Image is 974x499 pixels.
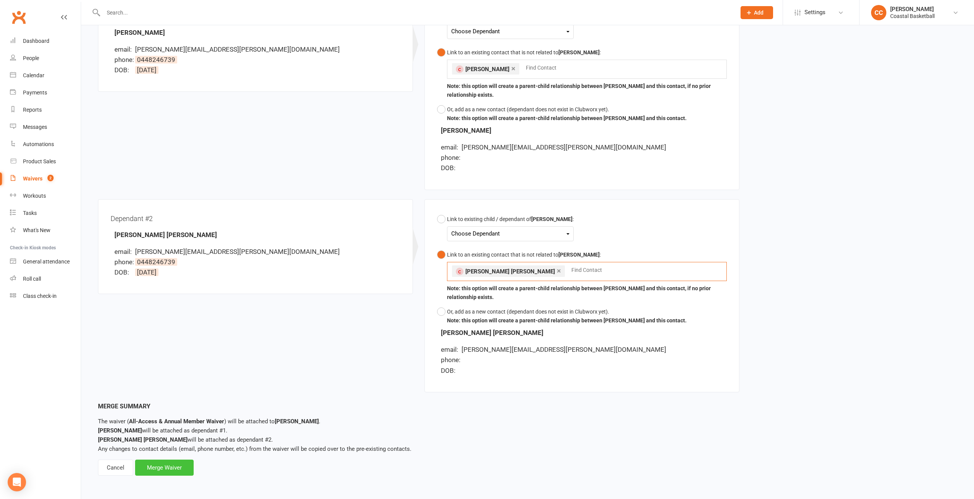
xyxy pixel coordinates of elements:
span: [PERSON_NAME][EMAIL_ADDRESS][PERSON_NAME][DOMAIN_NAME] [462,143,666,151]
a: Waivers 2 [10,170,81,187]
div: email: [441,345,460,355]
a: Reports [10,101,81,119]
span: 0448246739 [135,258,177,266]
span: [PERSON_NAME][EMAIL_ADDRESS][PERSON_NAME][DOMAIN_NAME] [135,46,340,53]
a: × [557,265,561,277]
button: Link to existing child / dependant of[PERSON_NAME]:Choose Dependant [437,10,574,45]
div: Dependant #2 [111,212,400,225]
div: Product Sales [23,158,56,164]
strong: [PERSON_NAME] [275,418,319,425]
b: Note: this option will create a parent-child relationship between [PERSON_NAME] and this contact,... [447,83,711,98]
button: Link to an existing contact that is not related to[PERSON_NAME]:×[PERSON_NAME] [PERSON_NAME]Note:... [437,247,727,304]
b: [PERSON_NAME] [531,216,573,222]
span: [PERSON_NAME][EMAIL_ADDRESS][PERSON_NAME][DOMAIN_NAME] [462,346,666,353]
strong: [PERSON_NAME] [PERSON_NAME] [114,231,217,239]
span: [PERSON_NAME] [465,66,509,73]
div: Open Intercom Messenger [8,473,26,491]
span: 2 [47,175,54,181]
button: Link to existing child / dependant of[PERSON_NAME]:Choose Dependant [437,212,574,247]
strong: [PERSON_NAME] [PERSON_NAME] [98,436,188,443]
a: Automations [10,136,81,153]
b: [PERSON_NAME] [558,252,600,258]
div: Merge Waiver [135,460,194,476]
strong: [PERSON_NAME] [441,127,491,134]
button: Or, add as a new contact (dependant does not exist in Clubworx yet).Note: this option will create... [437,304,687,328]
div: Choose Dependant [451,26,569,37]
div: email: [441,142,460,153]
span: [DATE] [135,268,158,276]
div: Link to existing child / dependant of : [447,215,574,223]
b: Note: this option will create a parent-child relationship between [PERSON_NAME] and this contact,... [447,285,711,300]
div: email: [114,247,134,257]
a: Workouts [10,187,81,205]
a: What's New [10,222,81,239]
b: Note: this option will create a parent-child relationship between [PERSON_NAME] and this contact. [447,317,687,323]
div: Messages [23,124,47,130]
a: Class kiosk mode [10,288,81,305]
span: Add [754,10,764,16]
div: Link to an existing contact that is not related to : [447,250,727,259]
input: Find Contact [571,265,606,275]
a: Clubworx [9,8,28,27]
div: Merge Summary [98,401,957,411]
div: [PERSON_NAME] [890,6,935,13]
div: CC [871,5,886,20]
div: Tasks [23,210,37,216]
a: × [511,62,516,75]
div: Cancel [98,460,133,476]
b: Note: this option will create a parent-child relationship between [PERSON_NAME] and this contact. [447,115,687,121]
div: phone: [441,355,460,365]
a: Roll call [10,270,81,288]
div: phone: [441,153,460,163]
div: Or, add as a new contact (dependant does not exist in Clubworx yet). [447,307,687,316]
span: [PERSON_NAME][EMAIL_ADDRESS][PERSON_NAME][DOMAIN_NAME] [135,248,340,255]
div: Link to an existing contact that is not related to : [447,48,727,57]
span: Settings [804,4,826,21]
a: Tasks [10,205,81,222]
button: Add [741,6,773,19]
span: The waiver ( ) will be attached to . [98,418,320,425]
div: What's New [23,227,51,233]
div: Choose Dependant [451,229,569,239]
a: General attendance kiosk mode [10,253,81,270]
span: will be attached as dependant #1. [98,427,227,434]
div: DOB: [114,65,134,75]
div: phone: [114,55,134,65]
a: Calendar [10,67,81,84]
strong: [PERSON_NAME] [PERSON_NAME] [441,329,543,336]
strong: All-Access & Annual Member Waiver [129,418,224,425]
div: Reports [23,107,42,113]
div: Calendar [23,72,44,78]
span: 0448246739 [135,56,177,63]
div: People [23,55,39,61]
button: Or, add as a new contact (dependant does not exist in Clubworx yet).Note: this option will create... [437,102,687,125]
a: People [10,50,81,67]
div: phone: [114,257,134,267]
div: Or, add as a new contact (dependant does not exist in Clubworx yet). [447,105,687,114]
span: [DATE] [135,66,158,74]
div: Dashboard [23,38,49,44]
button: Link to an existing contact that is not related to[PERSON_NAME]:×[PERSON_NAME]Note: this option w... [437,45,727,102]
a: Product Sales [10,153,81,170]
input: Search... [101,7,731,18]
a: Messages [10,119,81,136]
div: Waivers [23,176,42,182]
div: DOB: [441,366,460,376]
strong: [PERSON_NAME] [114,29,165,36]
span: will be attached as dependant #2. [98,436,273,443]
div: Roll call [23,276,41,282]
div: email: [114,44,134,55]
div: General attendance [23,258,70,265]
div: DOB: [441,163,460,173]
div: Class check-in [23,293,57,299]
strong: [PERSON_NAME] [98,427,142,434]
span: [PERSON_NAME] [PERSON_NAME] [465,268,555,275]
div: DOB: [114,267,134,278]
p: Any changes to contact details (email, phone number, etc.) from the waiver will be copied over to... [98,417,957,453]
b: [PERSON_NAME] [558,49,600,55]
div: Payments [23,89,47,96]
a: Payments [10,84,81,101]
div: Workouts [23,193,46,199]
div: Coastal Basketball [890,13,935,20]
input: Find Contact [525,63,561,72]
